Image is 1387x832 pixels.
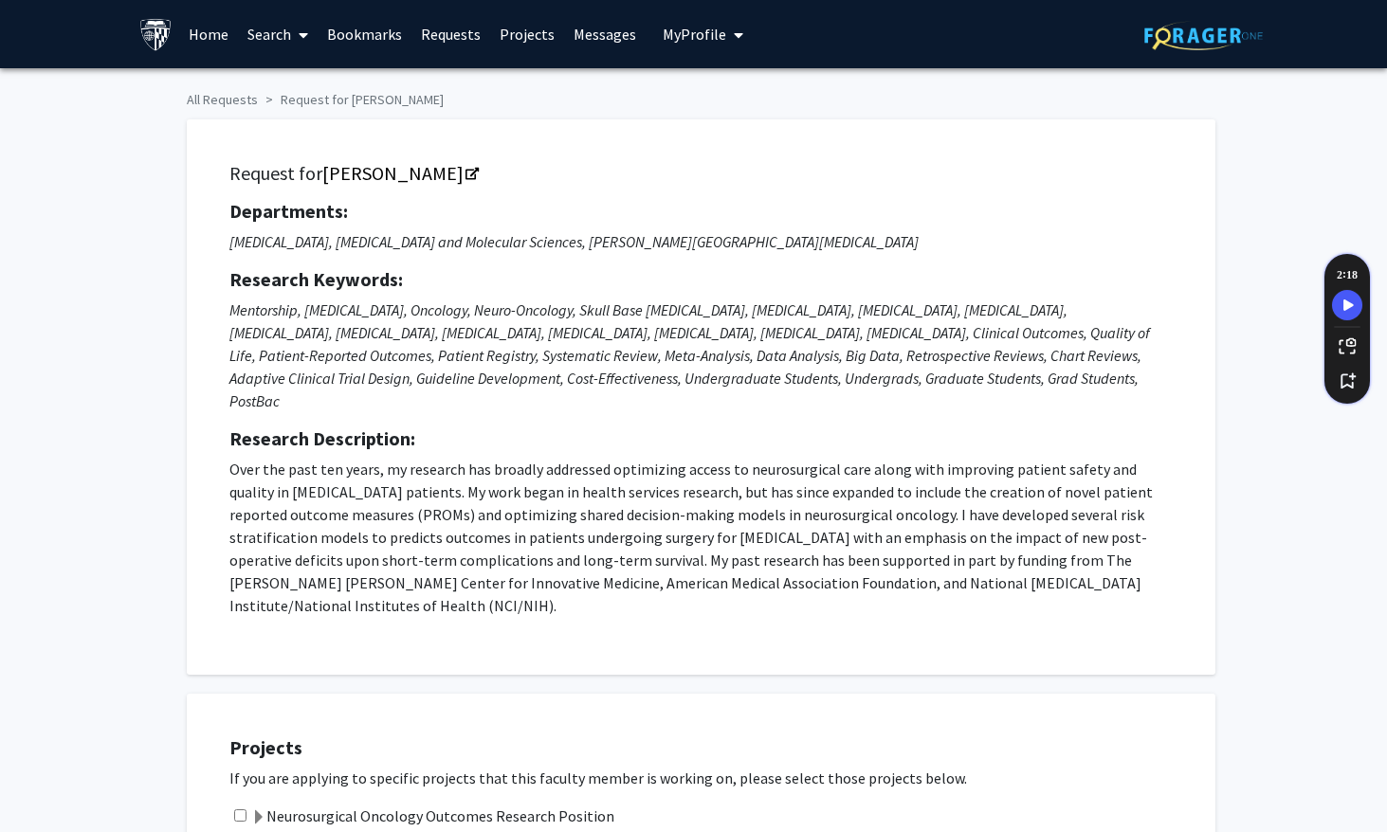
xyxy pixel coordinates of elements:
[229,199,348,223] strong: Departments:
[564,1,646,67] a: Messages
[229,232,919,251] i: [MEDICAL_DATA], [MEDICAL_DATA] and Molecular Sciences, [PERSON_NAME][GEOGRAPHIC_DATA][MEDICAL_DATA]
[1144,21,1263,50] img: ForagerOne Logo
[14,747,81,818] iframe: Chat
[322,161,477,185] a: Opens in a new tab
[229,426,415,450] strong: Research Description:
[251,805,614,827] label: Neurosurgical Oncology Outcomes Research Position
[139,18,173,51] img: Johns Hopkins University Logo
[187,91,258,108] a: All Requests
[229,767,1196,789] p: If you are applying to specific projects that this faculty member is working on, please select th...
[258,90,444,110] li: Request for [PERSON_NAME]
[318,1,411,67] a: Bookmarks
[229,735,302,759] strong: Projects
[229,300,1150,410] i: Mentorship, [MEDICAL_DATA], Oncology, Neuro-Oncology, Skull Base [MEDICAL_DATA], [MEDICAL_DATA], ...
[238,1,318,67] a: Search
[229,267,403,291] strong: Research Keywords:
[663,25,726,44] span: My Profile
[179,1,238,67] a: Home
[490,1,564,67] a: Projects
[229,162,1173,185] h5: Request for
[229,458,1173,617] p: Over the past ten years, my research has broadly addressed optimizing access to neurosurgical car...
[411,1,490,67] a: Requests
[187,82,1201,110] ol: breadcrumb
